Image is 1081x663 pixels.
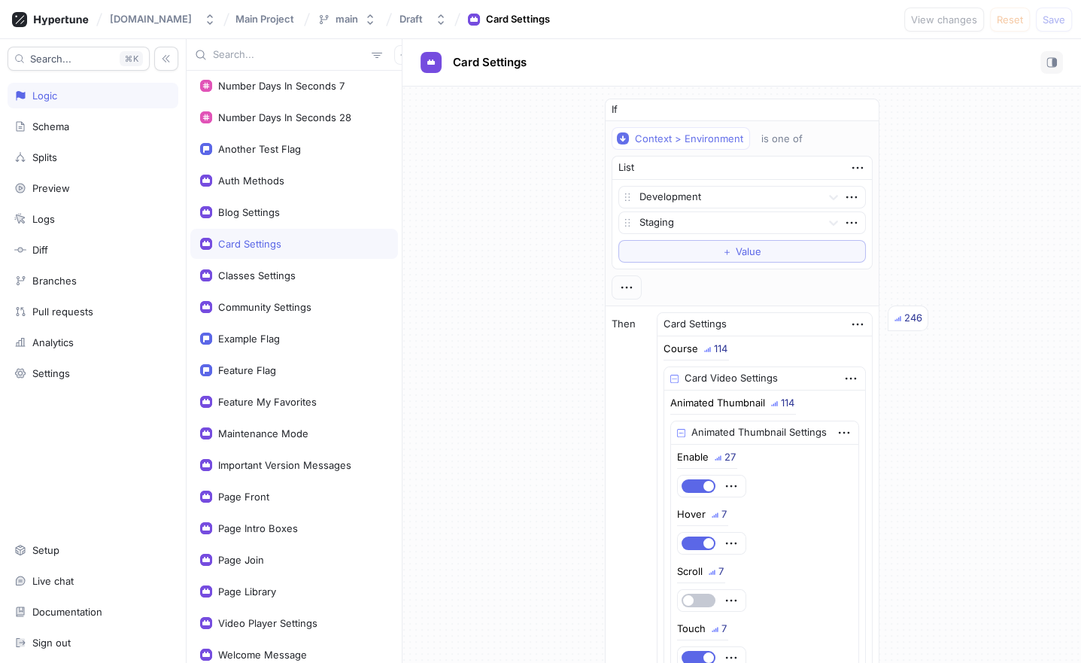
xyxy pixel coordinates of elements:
[677,509,706,519] div: Hover
[904,311,922,326] div: 246
[336,13,358,26] div: main
[393,7,453,32] button: Draft
[32,336,74,348] div: Analytics
[691,425,827,440] div: Animated Thumbnail Settings
[120,51,143,66] div: K
[218,175,284,187] div: Auth Methods
[663,344,698,354] div: Course
[663,317,727,332] div: Card Settings
[32,306,93,318] div: Pull requests
[218,522,298,534] div: Page Intro Boxes
[32,575,74,587] div: Live chat
[218,301,311,313] div: Community Settings
[110,13,192,26] div: [DOMAIN_NAME]
[618,240,866,263] button: ＋Value
[32,90,57,102] div: Logic
[311,7,382,32] button: main
[218,238,281,250] div: Card Settings
[8,47,150,71] button: Search...K
[612,317,636,332] p: Then
[32,606,102,618] div: Documentation
[677,452,709,462] div: Enable
[755,127,824,150] button: is one of
[781,398,794,408] div: 114
[218,80,345,92] div: Number Days In Seconds 7
[904,8,984,32] button: View changes
[736,247,761,256] span: Value
[997,15,1023,24] span: Reset
[724,452,736,462] div: 27
[718,567,724,576] div: 7
[618,160,634,175] div: List
[32,151,57,163] div: Splits
[722,247,732,256] span: ＋
[218,396,317,408] div: Feature My Favorites
[218,364,276,376] div: Feature Flag
[218,427,308,439] div: Maintenance Mode
[486,12,550,27] div: Card Settings
[104,7,222,32] button: [DOMAIN_NAME]
[218,585,276,598] div: Page Library
[32,244,48,256] div: Diff
[32,182,70,194] div: Preview
[32,544,59,556] div: Setup
[32,213,55,225] div: Logs
[218,111,351,123] div: Number Days In Seconds 28
[761,132,803,145] div: is one of
[218,143,301,155] div: Another Test Flag
[721,624,727,634] div: 7
[714,344,727,354] div: 114
[218,617,317,629] div: Video Player Settings
[213,47,366,62] input: Search...
[990,8,1030,32] button: Reset
[677,567,703,576] div: Scroll
[218,459,351,471] div: Important Version Messages
[235,14,294,24] span: Main Project
[1036,8,1072,32] button: Save
[32,120,69,132] div: Schema
[612,127,750,150] button: Context > Environment
[721,509,727,519] div: 7
[218,491,269,503] div: Page Front
[218,649,307,661] div: Welcome Message
[612,102,618,117] p: If
[32,637,71,649] div: Sign out
[218,269,296,281] div: Classes Settings
[218,333,280,345] div: Example Flag
[32,367,70,379] div: Settings
[30,54,71,63] span: Search...
[32,275,77,287] div: Branches
[635,132,743,145] div: Context > Environment
[670,398,765,408] div: Animated Thumbnail
[911,15,977,24] span: View changes
[8,599,178,625] a: Documentation
[399,13,423,26] div: Draft
[1043,15,1065,24] span: Save
[677,624,706,634] div: Touch
[685,371,778,386] div: Card Video Settings
[218,554,264,566] div: Page Join
[218,206,280,218] div: Blog Settings
[453,56,527,68] span: Card Settings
